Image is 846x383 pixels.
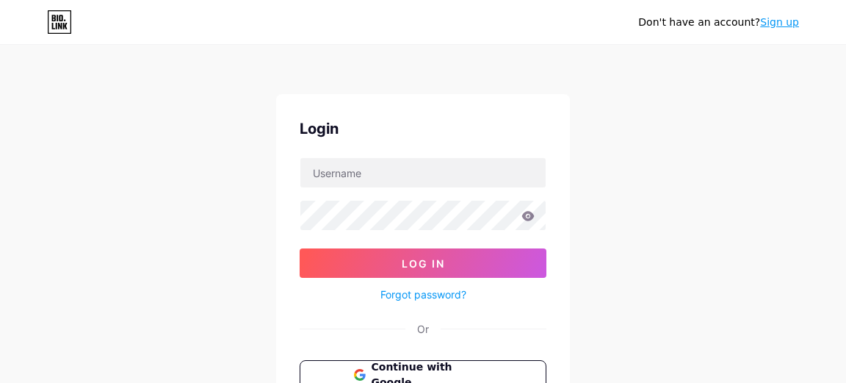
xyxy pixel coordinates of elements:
span: Log In [402,257,445,270]
a: Forgot password? [380,287,466,302]
div: Don't have an account? [638,15,799,30]
input: Username [300,158,546,187]
button: Log In [300,248,546,278]
div: Login [300,118,546,140]
a: Sign up [760,16,799,28]
div: Or [417,321,429,337]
